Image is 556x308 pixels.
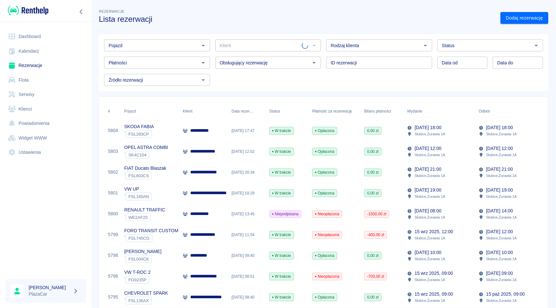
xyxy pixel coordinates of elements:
[269,102,280,120] div: Status
[312,149,337,154] span: Opłacona
[126,173,152,178] span: FSL803CS
[312,253,337,259] span: Opłacona
[124,234,178,242] div: `
[124,227,178,234] p: FORD TRANSIT CUSTOM
[415,124,441,131] p: [DATE] 18:00
[486,235,517,241] p: Słubice , Żurawia 1A
[500,12,548,24] a: Dodaj rezerwację
[312,102,352,120] div: Płatność za rezerwację
[124,193,152,200] div: `
[364,169,381,175] span: 0,00 zł
[437,57,488,69] input: DD.MM.YYYY
[126,236,152,241] span: FSL745CG
[199,58,208,67] button: Otwórz
[270,253,294,259] span: W trakcie
[5,116,86,131] a: Powiadomienia
[108,169,118,176] a: 5802
[486,131,517,137] p: Słubice , Żurawia 1A
[486,277,517,283] p: Słubice , Żurawia 1A
[415,166,441,173] p: [DATE] 21:00
[124,269,151,276] p: VW T-ROC 2
[124,172,166,180] div: `
[8,5,48,16] img: Renthelp logo
[126,132,152,137] span: FSL283CP
[415,145,441,152] p: [DATE] 12:00
[364,149,381,154] span: 0,00 zł
[407,102,422,120] div: Wydanie
[124,290,168,297] p: CHEVROLET SPARK
[5,131,86,145] a: Widget WWW
[415,291,453,298] p: 15 wrz 2025, 09:00
[124,123,154,130] p: SKODA FABIA
[479,102,490,120] div: Odbiór
[108,148,118,155] a: 5803
[312,169,337,175] span: Opłacona
[490,107,499,116] button: Sort
[5,58,86,73] a: Rezerwacje
[228,224,266,245] div: [DATE] 11:54
[126,257,152,261] span: FSL004CK
[108,102,110,120] div: #
[124,151,168,159] div: `
[415,235,445,241] p: Słubice , Żurawia 1A
[312,211,342,217] span: Nieopłacona
[364,232,387,238] span: -400,00 zł
[364,128,381,134] span: 0,00 zł
[124,144,168,151] p: OPEL ASTRA COMBI
[105,102,121,120] div: #
[486,228,513,235] p: [DATE] 12:00
[486,270,513,277] p: [DATE] 09:00
[310,58,319,67] button: Otwórz
[124,248,162,255] p: [PERSON_NAME]
[415,152,445,158] p: Słubice , Żurawia 1A
[415,228,453,235] p: 15 wrz 2025, 12:00
[415,214,445,220] p: Słubice , Żurawia 1A
[364,274,387,279] span: -700,00 zł
[312,294,337,300] span: Opłacona
[415,131,445,137] p: Słubice , Żurawia 1A
[99,9,124,13] span: Rezerwacje
[270,128,294,134] span: W trakcie
[486,173,517,179] p: Słubice , Żurawia 1A
[421,41,430,50] button: Otwórz
[126,298,152,303] span: FSL136AX
[486,298,517,303] p: Słubice , Żurawia 1A
[415,187,441,194] p: [DATE] 19:00
[270,232,294,238] span: W trakcie
[126,194,152,199] span: FSL160AN
[486,256,517,262] p: Słubice , Żurawia 1A
[312,190,337,196] span: Opłacona
[228,183,266,204] div: [DATE] 18:29
[5,102,86,116] a: Klienci
[108,231,118,238] a: 5799
[228,245,266,266] div: [DATE] 09:45
[415,298,445,303] p: Słubice , Żurawia 1A
[199,75,208,85] button: Otwórz
[108,252,118,259] a: 5798
[415,249,441,256] p: [DATE] 10:00
[228,204,266,224] div: [DATE] 13:45
[126,215,150,220] span: WE2AF25
[415,270,453,277] p: 15 wrz 2025, 09:00
[179,102,228,120] div: Klient
[199,41,208,50] button: Otwórz
[364,102,391,120] div: Bilans płatności
[422,107,431,116] button: Sort
[76,7,86,16] button: Zwiń nawigację
[270,190,294,196] span: W trakcie
[532,41,541,50] button: Otwórz
[5,87,86,102] a: Serwisy
[312,128,337,134] span: Opłacona
[99,15,495,24] h3: Lista rezerwacji
[270,149,294,154] span: W trakcie
[124,102,136,120] div: Pojazd
[312,274,342,279] span: Nieopłacona
[124,297,168,304] div: `
[486,208,513,214] p: [DATE] 14:00
[124,165,166,172] p: FIAT Ducato Blaszak
[228,162,266,183] div: [DATE] 20:34
[364,253,381,259] span: 0,00 zł
[415,194,445,199] p: Słubice , Żurawia 1A
[228,287,266,308] div: [DATE] 08:40
[486,194,517,199] p: Słubice , Żurawia 1A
